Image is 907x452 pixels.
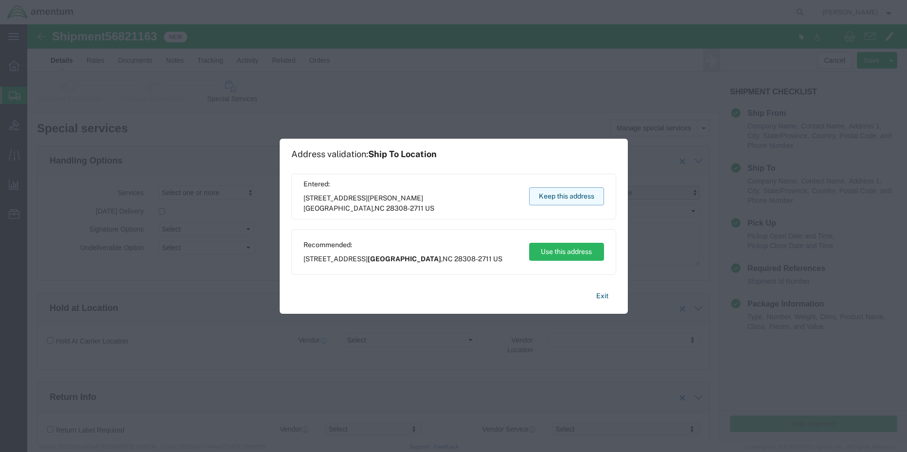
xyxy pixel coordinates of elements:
button: Use this address [529,243,604,261]
span: Recommended: [303,240,502,250]
span: US [493,255,502,263]
span: 28308-2711 [386,204,424,212]
span: [GEOGRAPHIC_DATA] [368,255,441,263]
span: NC [374,204,385,212]
span: US [425,204,434,212]
span: 28308-2711 [454,255,492,263]
span: Ship To Location [368,149,437,159]
span: [STREET_ADDRESS] , [303,254,502,264]
span: [PERSON_NAME][GEOGRAPHIC_DATA] [303,194,423,212]
span: NC [443,255,453,263]
h1: Address validation: [291,149,437,160]
span: Entered: [303,179,520,189]
span: [STREET_ADDRESS] , [303,193,520,214]
button: Exit [588,288,616,305]
button: Keep this address [529,187,604,205]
